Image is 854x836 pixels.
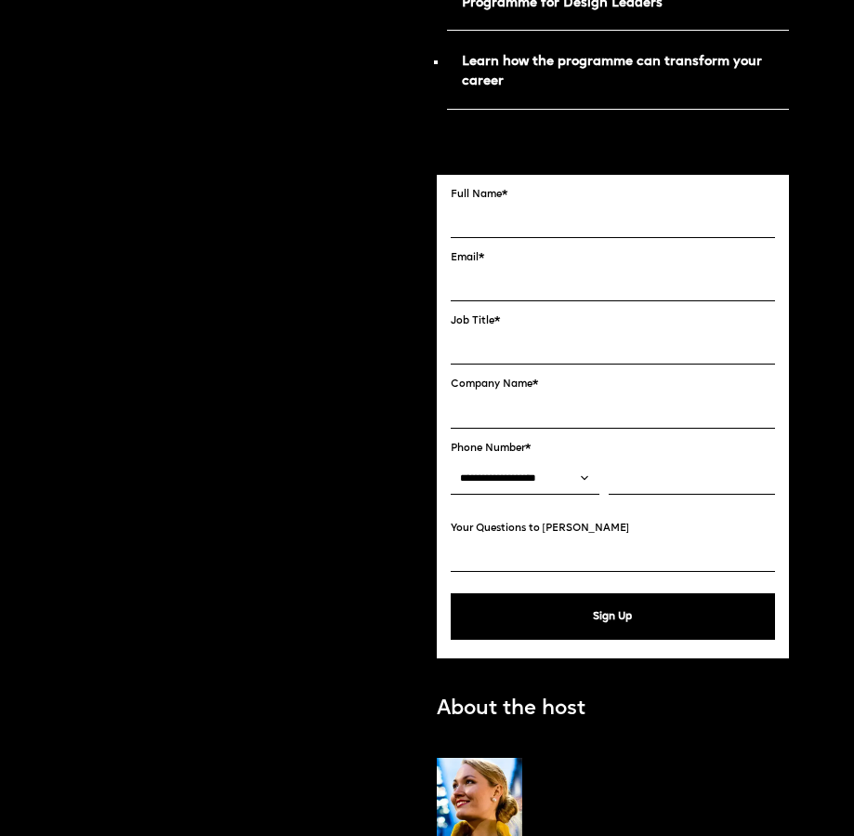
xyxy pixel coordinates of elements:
p: About the host [437,694,585,724]
label: Company Name [451,378,776,391]
label: Full Name [451,189,776,201]
label: Your Questions to [PERSON_NAME] [451,523,776,535]
strong: Learn how the programme can transform your career [462,56,762,87]
label: Phone Number [451,443,776,455]
label: Email [451,252,776,264]
button: Sign Up [451,593,776,640]
label: Job Title [451,315,776,327]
